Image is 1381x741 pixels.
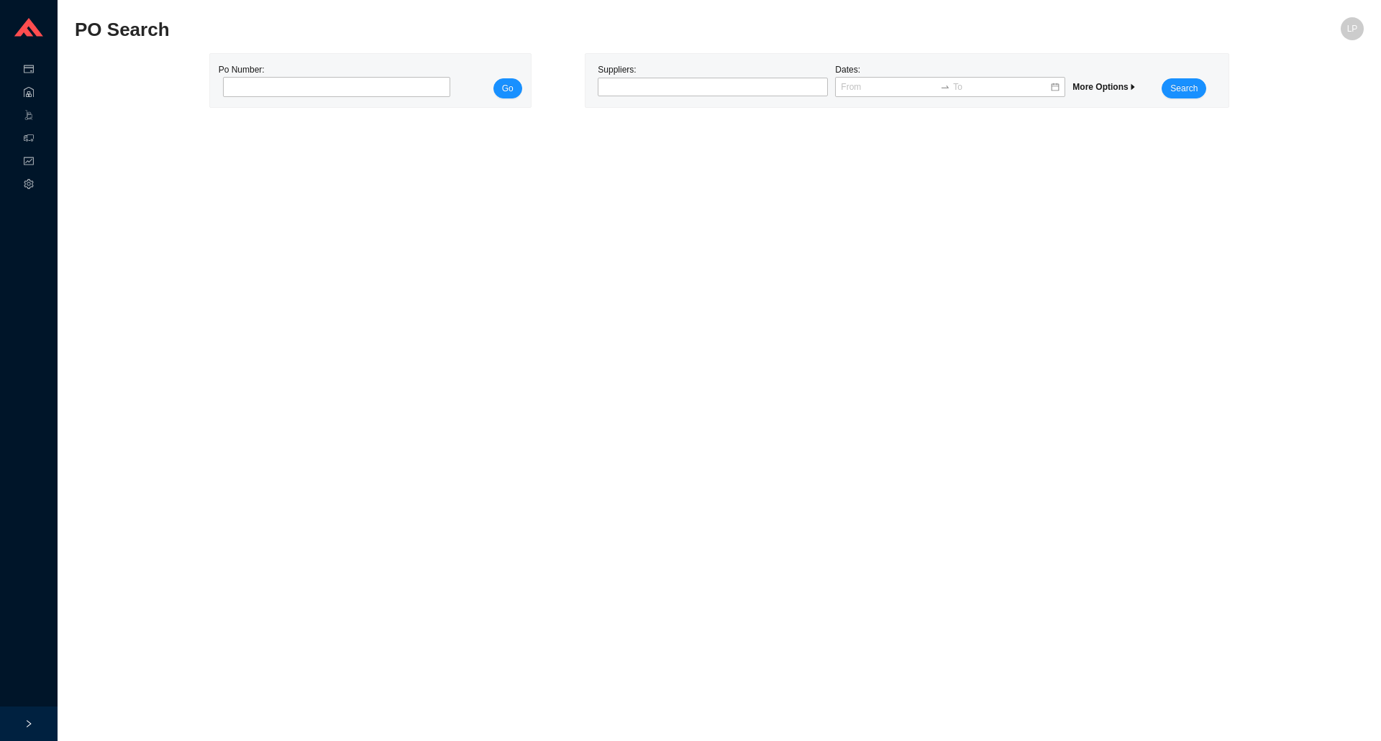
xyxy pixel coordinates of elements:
span: to [940,82,950,92]
span: LP [1347,17,1358,40]
span: credit-card [24,59,34,82]
button: Go [493,78,522,98]
span: swap-right [940,82,950,92]
button: Search [1162,78,1206,98]
span: Go [502,81,514,96]
span: right [24,719,33,728]
span: setting [24,174,34,197]
span: Search [1170,81,1198,96]
h2: PO Search [75,17,1042,42]
div: Po Number: [219,63,447,98]
div: Suppliers: [594,63,831,98]
span: More Options [1072,82,1136,92]
div: Dates: [831,63,1069,98]
input: To [953,80,1049,94]
input: From [841,80,937,94]
span: fund [24,151,34,174]
span: caret-right [1129,83,1137,91]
